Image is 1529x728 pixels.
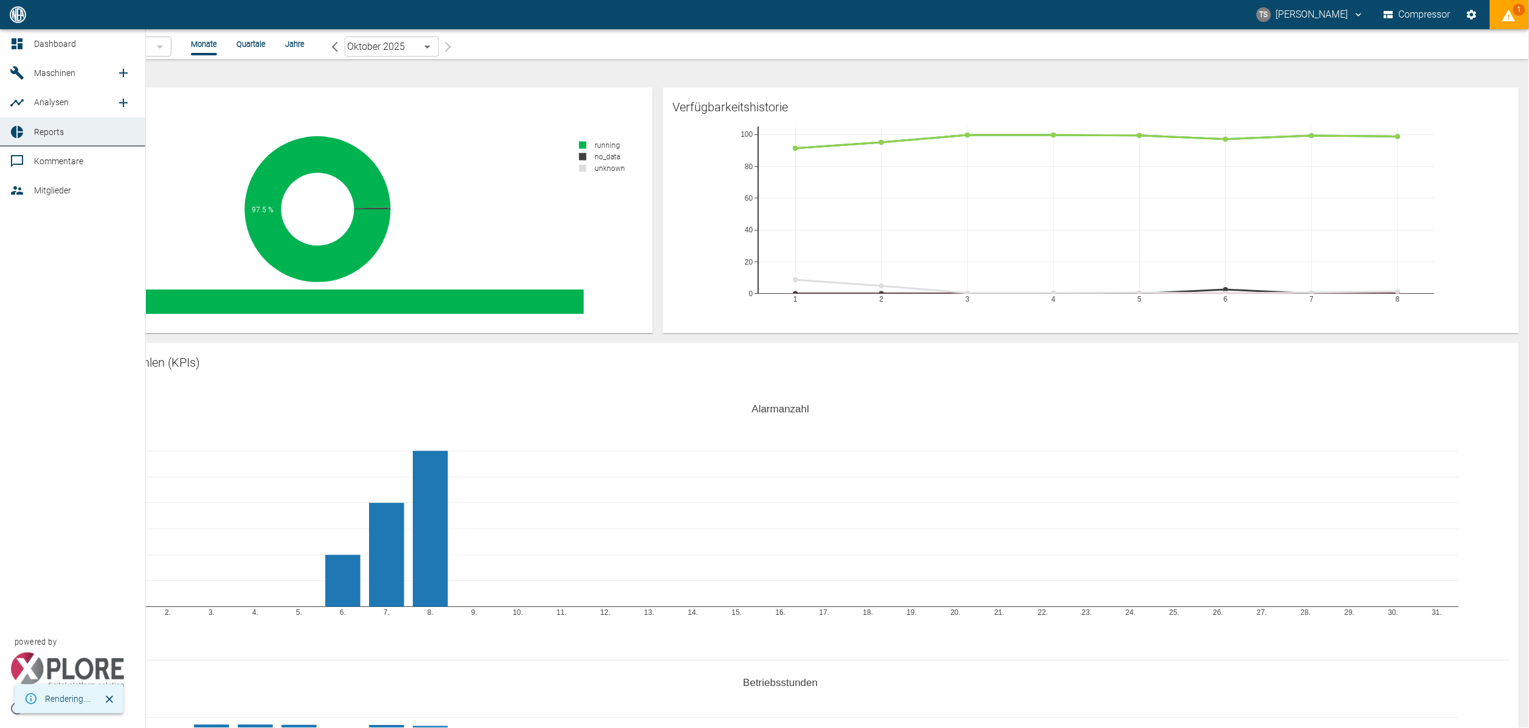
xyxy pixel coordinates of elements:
[34,97,69,107] span: Analysen
[9,6,27,23] img: logo
[111,61,136,85] a: new /machines
[191,38,217,50] li: Monate
[100,690,119,709] button: Schließen
[111,91,136,115] a: new /analyses/list/0
[285,38,305,50] li: Jahre
[34,39,76,49] span: Dashboard
[53,353,1510,372] div: Leistungskennzahlen (KPIs)
[672,97,1510,117] div: Verfügbarkeitshistorie
[1461,4,1483,26] button: Einstellungen
[345,36,439,57] div: Oktober 2025
[34,185,71,195] span: Mitglieder
[324,36,345,57] button: arrow-back
[45,688,91,710] div: Rendering....
[1255,4,1366,26] button: timo.streitbuerger@arcanum-energy.de
[1513,4,1525,16] span: 1
[34,68,75,78] span: Maschinen
[34,127,64,137] span: Reports
[1257,7,1271,22] div: TS
[10,653,125,689] img: Xplore Logo
[53,97,643,117] div: Verfügbarkeit
[1381,4,1454,26] button: Compressor
[15,636,57,648] span: powered by
[236,38,266,50] li: Quartale
[34,156,83,166] span: Kommentare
